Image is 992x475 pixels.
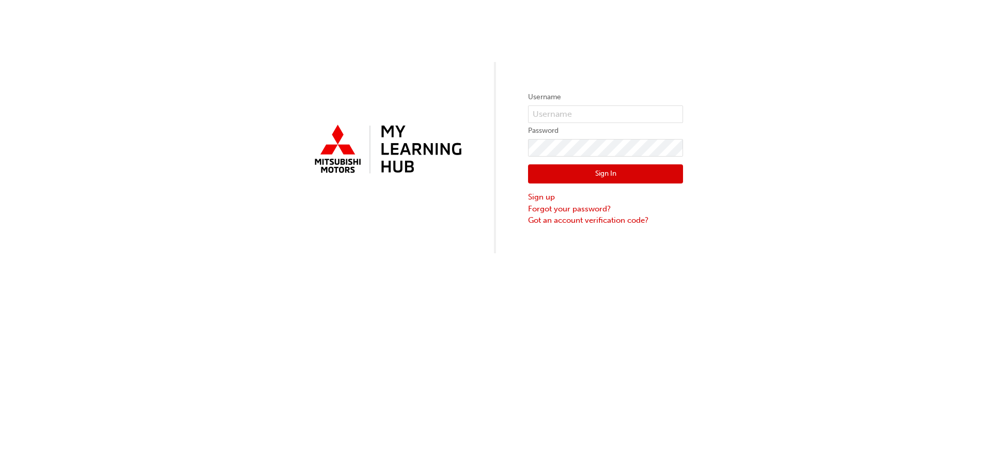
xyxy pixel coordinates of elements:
input: Username [528,105,683,123]
label: Password [528,125,683,137]
a: Got an account verification code? [528,214,683,226]
label: Username [528,91,683,103]
button: Sign In [528,164,683,184]
a: Sign up [528,191,683,203]
img: mmal [309,120,464,179]
a: Forgot your password? [528,203,683,215]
